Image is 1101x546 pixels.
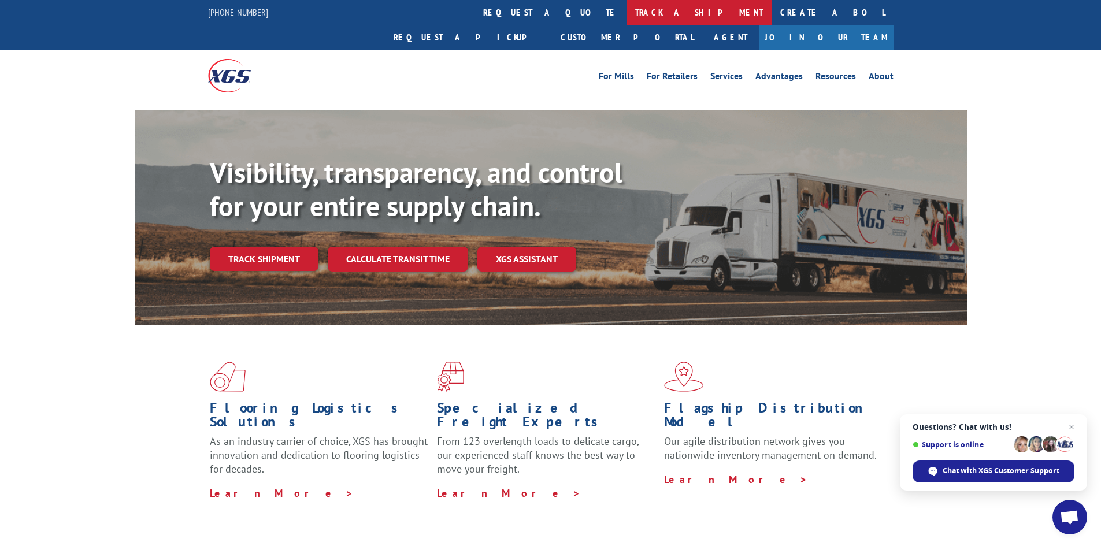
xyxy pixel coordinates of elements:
[210,362,246,392] img: xgs-icon-total-supply-chain-intelligence-red
[943,466,1059,476] span: Chat with XGS Customer Support
[1065,420,1078,434] span: Close chat
[710,72,743,84] a: Services
[869,72,894,84] a: About
[599,72,634,84] a: For Mills
[664,473,808,486] a: Learn More >
[664,401,883,434] h1: Flagship Distribution Model
[815,72,856,84] a: Resources
[647,72,698,84] a: For Retailers
[210,486,354,500] a: Learn More >
[437,486,581,500] a: Learn More >
[437,434,655,486] p: From 123 overlength loads to delicate cargo, our experienced staff knows the best way to move you...
[1052,500,1087,534] div: Open chat
[664,434,877,462] span: Our agile distribution network gives you nationwide inventory management on demand.
[210,434,428,476] span: As an industry carrier of choice, XGS has brought innovation and dedication to flooring logistics...
[328,247,468,272] a: Calculate transit time
[913,440,1010,449] span: Support is online
[755,72,803,84] a: Advantages
[702,25,759,50] a: Agent
[759,25,894,50] a: Join Our Team
[437,401,655,434] h1: Specialized Freight Experts
[437,362,464,392] img: xgs-icon-focused-on-flooring-red
[208,6,268,18] a: [PHONE_NUMBER]
[664,362,704,392] img: xgs-icon-flagship-distribution-model-red
[210,401,428,434] h1: Flooring Logistics Solutions
[552,25,702,50] a: Customer Portal
[210,154,622,224] b: Visibility, transparency, and control for your entire supply chain.
[385,25,552,50] a: Request a pickup
[477,247,576,272] a: XGS ASSISTANT
[913,422,1074,432] span: Questions? Chat with us!
[913,460,1074,482] div: Chat with XGS Customer Support
[210,247,318,271] a: Track shipment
